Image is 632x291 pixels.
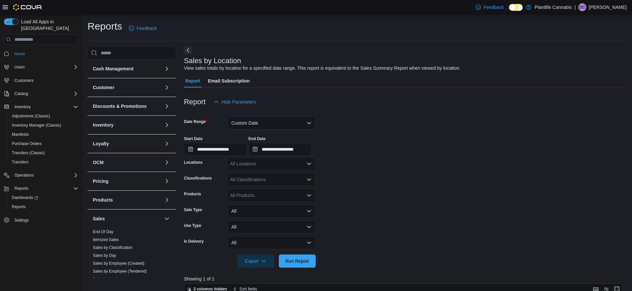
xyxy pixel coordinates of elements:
[93,261,145,266] a: Sales by Employee (Created)
[12,103,33,111] button: Inventory
[93,178,162,184] button: Pricing
[93,159,162,166] button: OCM
[12,90,31,98] button: Catalog
[227,236,316,249] button: All
[12,132,29,137] span: Manifests
[184,239,204,244] label: Is Delivery
[9,112,78,120] span: Adjustments (Classic)
[12,184,31,192] button: Reports
[184,119,207,124] label: Date Range
[1,184,81,193] button: Reports
[9,121,64,129] a: Inventory Manager (Classic)
[535,3,572,11] p: Plantlife Cannabis
[7,139,81,148] button: Purchase Orders
[14,91,28,96] span: Catalog
[306,177,312,182] button: Open list of options
[473,1,506,14] a: Feedback
[12,63,27,71] button: Users
[184,223,201,228] label: Use Type
[93,122,114,128] h3: Inventory
[4,46,78,242] nav: Complex example
[14,186,28,191] span: Reports
[93,253,116,258] a: Sales by Day
[163,140,171,148] button: Loyalty
[12,184,78,192] span: Reports
[93,65,162,72] button: Cash Management
[9,121,78,129] span: Inventory Manager (Classic)
[184,65,461,72] div: View sales totals by location for a specified date range. This report is equivalent to the Sales ...
[12,123,61,128] span: Inventory Manager (Classic)
[14,51,25,57] span: Home
[12,49,78,58] span: Home
[222,99,256,105] span: Hide Parameters
[249,136,266,141] label: End Date
[579,3,585,11] span: DC
[306,193,312,198] button: Open list of options
[163,65,171,73] button: Cash Management
[9,149,47,157] a: Transfers (Classic)
[93,122,162,128] button: Inventory
[227,205,316,218] button: All
[184,176,212,181] label: Classifications
[184,46,192,54] button: Next
[12,50,28,58] a: Home
[1,49,81,58] button: Home
[306,161,312,166] button: Open list of options
[12,216,78,224] span: Settings
[12,150,45,156] span: Transfers (Classic)
[93,178,108,184] h3: Pricing
[12,204,26,209] span: Reports
[7,158,81,167] button: Transfers
[227,116,316,130] button: Custom Date
[1,76,81,85] button: Customers
[184,143,247,156] input: Press the down key to open a popover containing a calendar.
[249,143,312,156] input: Press the down key to open a popover containing a calendar.
[9,149,78,157] span: Transfers (Classic)
[88,20,122,33] h1: Reports
[285,258,309,264] span: Run Report
[7,193,81,202] a: Dashboards
[93,140,109,147] h3: Loyalty
[93,215,162,222] button: Sales
[12,195,38,200] span: Dashboards
[484,4,504,11] span: Feedback
[93,229,113,234] span: End Of Day
[14,104,31,109] span: Inventory
[9,194,41,202] a: Dashboards
[9,203,28,211] a: Reports
[93,230,113,234] a: End Of Day
[126,22,159,35] a: Feedback
[93,269,147,274] a: Sales by Employee (Tendered)
[184,136,203,141] label: Start Date
[7,202,81,211] button: Reports
[93,197,113,203] h3: Products
[93,237,119,242] a: Itemized Sales
[12,77,36,85] a: Customers
[9,203,78,211] span: Reports
[184,276,627,282] p: Showing 1 of 1
[1,62,81,72] button: Users
[93,159,104,166] h3: OCM
[93,245,132,250] a: Sales by Classification
[93,103,146,109] h3: Discounts & Promotions
[14,218,29,223] span: Settings
[163,84,171,91] button: Customer
[93,103,162,109] button: Discounts & Promotions
[1,171,81,180] button: Operations
[163,121,171,129] button: Inventory
[1,215,81,225] button: Settings
[137,25,157,32] span: Feedback
[7,130,81,139] button: Manifests
[93,215,105,222] h3: Sales
[208,74,250,87] span: Email Subscription
[7,111,81,121] button: Adjustments (Classic)
[12,76,78,85] span: Customers
[93,277,121,281] a: Sales by Invoice
[14,78,34,83] span: Customers
[7,148,81,158] button: Transfers (Classic)
[211,95,259,109] button: Hide Parameters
